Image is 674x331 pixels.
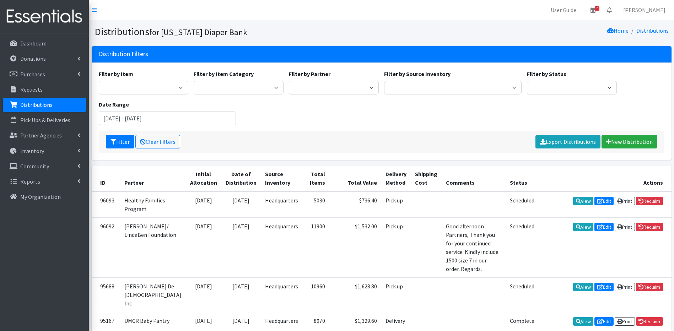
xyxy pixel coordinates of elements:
a: New Distribution [602,135,657,148]
a: Dashboard [3,36,86,50]
label: Filter by Source Inventory [384,70,451,78]
td: Scheduled [506,217,539,277]
a: Reclaim [636,317,663,326]
p: Partner Agencies [20,132,62,139]
span: 2 [595,6,599,11]
td: Pick up [381,191,411,218]
a: Print [615,197,635,205]
a: Print [615,223,635,231]
td: $1,532.00 [329,217,381,277]
th: Shipping Cost [411,165,442,191]
a: View [573,317,593,326]
a: Edit [594,197,614,205]
td: Delivery [381,312,411,330]
p: Inventory [20,147,44,154]
p: Donations [20,55,46,62]
td: 95167 [92,312,120,330]
img: HumanEssentials [3,5,86,28]
a: Community [3,159,86,173]
td: [DATE] [186,191,221,218]
td: UMCR Baby Pantry [120,312,186,330]
p: Pick Ups & Deliveries [20,116,70,124]
td: Scheduled [506,277,539,312]
h3: Distribution Filters [99,50,148,58]
td: Pick up [381,277,411,312]
td: 10960 [302,277,329,312]
a: Requests [3,82,86,97]
a: Home [607,27,629,34]
a: Reclaim [636,197,663,205]
a: Export Distributions [535,135,600,148]
a: Edit [594,317,614,326]
a: View [573,223,593,231]
td: 96093 [92,191,120,218]
small: for [US_STATE] Diaper Bank [149,27,247,37]
label: Filter by Item Category [194,70,254,78]
a: Edit [594,283,614,291]
a: Distributions [636,27,669,34]
td: Complete [506,312,539,330]
label: Filter by Item [99,70,133,78]
a: [PERSON_NAME] [618,3,671,17]
button: Filter [106,135,134,148]
th: Date of Distribution [221,165,261,191]
th: Actions [539,165,672,191]
td: [DATE] [221,312,261,330]
th: Total Value [329,165,381,191]
a: Purchases [3,67,86,81]
a: Print [615,317,635,326]
td: Good afternoon Partners, Thank you for your continued service. Kindly include 1500 size 7 in our ... [442,217,506,277]
a: Partner Agencies [3,128,86,142]
th: Initial Allocation [186,165,221,191]
th: Total Items [302,165,329,191]
td: $1,628.80 [329,277,381,312]
td: $736.40 [329,191,381,218]
td: [PERSON_NAME] De [DEMOGRAPHIC_DATA] Inc [120,277,186,312]
td: 95688 [92,277,120,312]
th: Source Inventory [261,165,302,191]
td: Headquarters [261,312,302,330]
p: Purchases [20,71,45,78]
th: Status [506,165,539,191]
a: Reports [3,174,86,189]
p: My Organization [20,193,61,200]
a: Pick Ups & Deliveries [3,113,86,127]
a: Reclaim [636,283,663,291]
td: [DATE] [221,217,261,277]
th: Comments [442,165,506,191]
a: Print [615,283,635,291]
p: Community [20,163,49,170]
td: Scheduled [506,191,539,218]
td: [DATE] [186,312,221,330]
td: [DATE] [221,191,261,218]
a: Donations [3,51,86,66]
a: 2 [585,3,601,17]
a: Edit [594,223,614,231]
a: Clear Filters [135,135,180,148]
td: $1,329.60 [329,312,381,330]
td: 8070 [302,312,329,330]
td: [DATE] [221,277,261,312]
a: Inventory [3,144,86,158]
td: [DATE] [186,217,221,277]
h1: Distributions [95,26,379,38]
td: 11900 [302,217,329,277]
td: 96092 [92,217,120,277]
a: View [573,283,593,291]
th: Partner [120,165,186,191]
a: Distributions [3,98,86,112]
td: Headquarters [261,277,302,312]
td: 5030 [302,191,329,218]
td: Headquarters [261,191,302,218]
p: Dashboard [20,40,47,47]
input: January 1, 2011 - December 31, 2011 [99,112,236,125]
th: Delivery Method [381,165,411,191]
a: Reclaim [636,223,663,231]
a: View [573,197,593,205]
p: Distributions [20,101,53,108]
label: Date Range [99,100,129,109]
td: Pick up [381,217,411,277]
p: Requests [20,86,43,93]
th: ID [92,165,120,191]
td: [DATE] [186,277,221,312]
